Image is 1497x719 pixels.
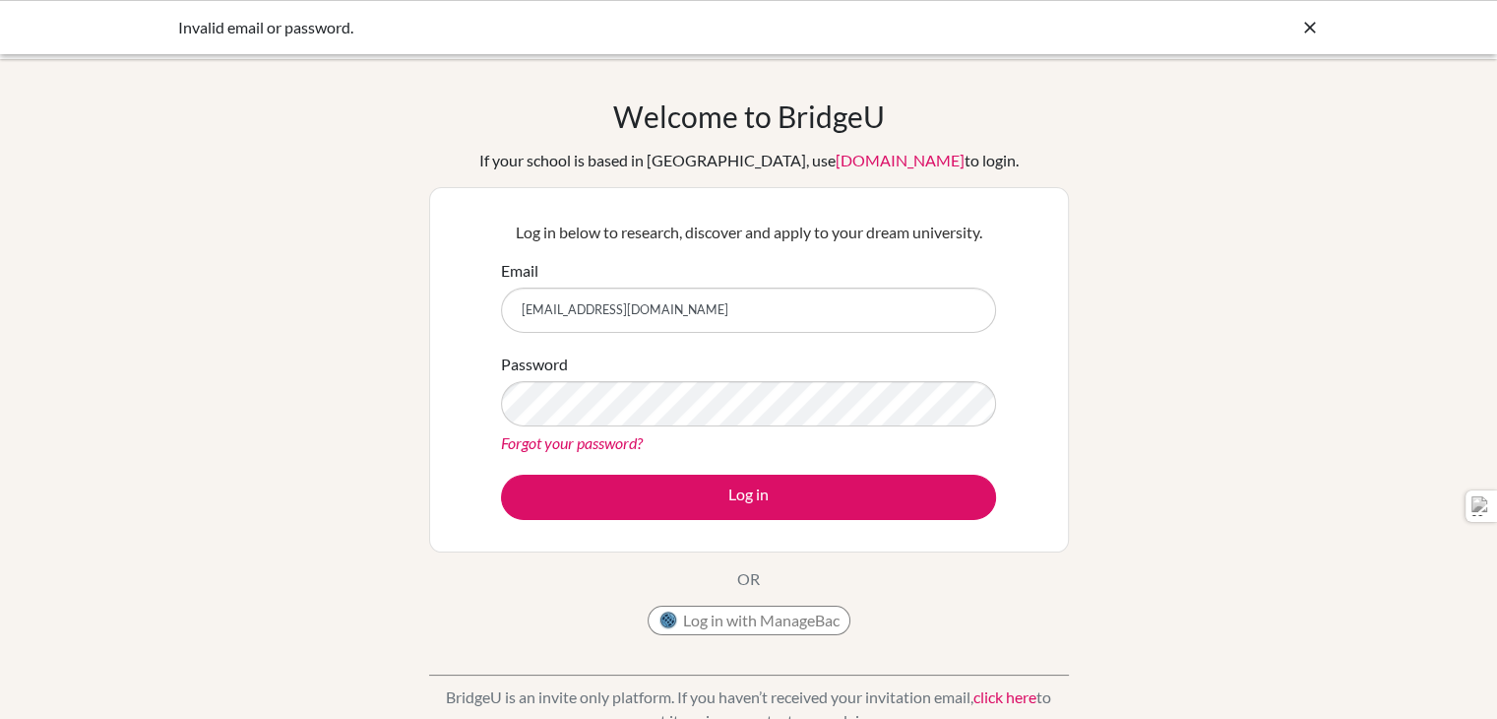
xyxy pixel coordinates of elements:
h1: Welcome to BridgeU [613,98,885,134]
a: [DOMAIN_NAME] [836,151,965,169]
button: Log in [501,475,996,520]
div: If your school is based in [GEOGRAPHIC_DATA], use to login. [479,149,1019,172]
div: Invalid email or password. [178,16,1025,39]
label: Email [501,259,538,283]
a: Forgot your password? [501,433,643,452]
a: click here [973,687,1036,706]
label: Password [501,353,568,376]
p: OR [737,567,760,591]
p: Log in below to research, discover and apply to your dream university. [501,221,996,244]
button: Log in with ManageBac [648,606,850,635]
